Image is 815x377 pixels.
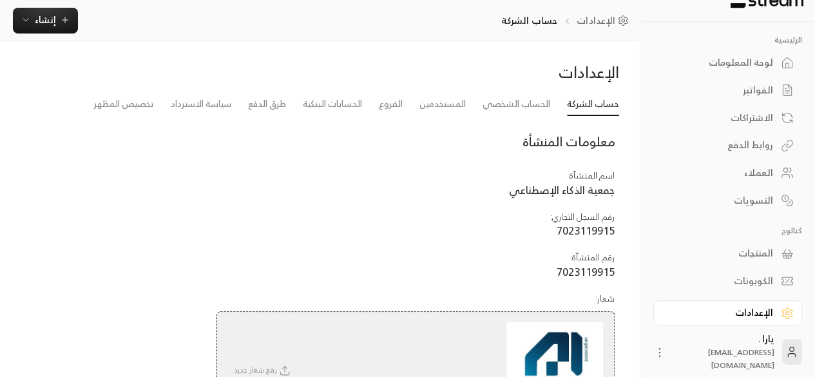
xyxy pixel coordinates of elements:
a: حساب الشركة [567,93,619,116]
div: المنتجات [669,247,773,260]
a: الفواتير [653,78,802,103]
div: الاشتراكات [669,111,773,124]
a: لوحة المعلومات [653,50,802,75]
span: 7023119915 [557,221,615,240]
a: العملاء [653,160,802,186]
div: الإعدادات [669,306,773,319]
a: المنتجات [653,241,802,266]
a: الإعدادات [577,14,633,27]
a: الكوبونات [653,269,802,294]
div: روابط الدفع [669,139,773,151]
td: اسم المنشآة : [216,164,615,204]
div: الإعدادات [326,62,619,82]
td: رقم السجل التجاري : [216,204,615,245]
p: الرئيسية [653,35,802,45]
a: سياسة الاسترداد [171,93,231,115]
td: رقم المنشآة : [216,245,615,285]
span: 7023119915 [557,262,615,281]
p: حساب الشركة [501,14,557,27]
a: الحسابات البنكية [303,93,362,115]
nav: breadcrumb [501,14,633,27]
div: لوحة المعلومات [669,56,773,69]
a: التسويات [653,188,802,213]
p: كتالوج [653,226,802,236]
a: الإعدادات [653,300,802,325]
span: [EMAIL_ADDRESS][DOMAIN_NAME] [708,345,774,372]
span: معلومات المنشأة [523,130,615,153]
div: العملاء [669,166,773,179]
span: رفع شعار جديد [227,363,299,376]
a: الفروع [379,93,403,115]
a: روابط الدفع [653,133,802,158]
div: الكوبونات [669,275,773,287]
div: يارا . [674,333,774,371]
span: جمعية الذكاء الإصطناعي [509,180,615,199]
a: الحساب الشخصي [483,93,550,115]
a: الاشتراكات [653,105,802,130]
a: المستخدمين [419,93,466,115]
button: إنشاء [13,8,78,34]
div: التسويات [669,194,773,207]
div: الفواتير [669,84,773,97]
span: إنشاء [35,12,56,28]
a: طرق الدفع [248,93,286,115]
a: تخصيص المظهر [94,93,154,115]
